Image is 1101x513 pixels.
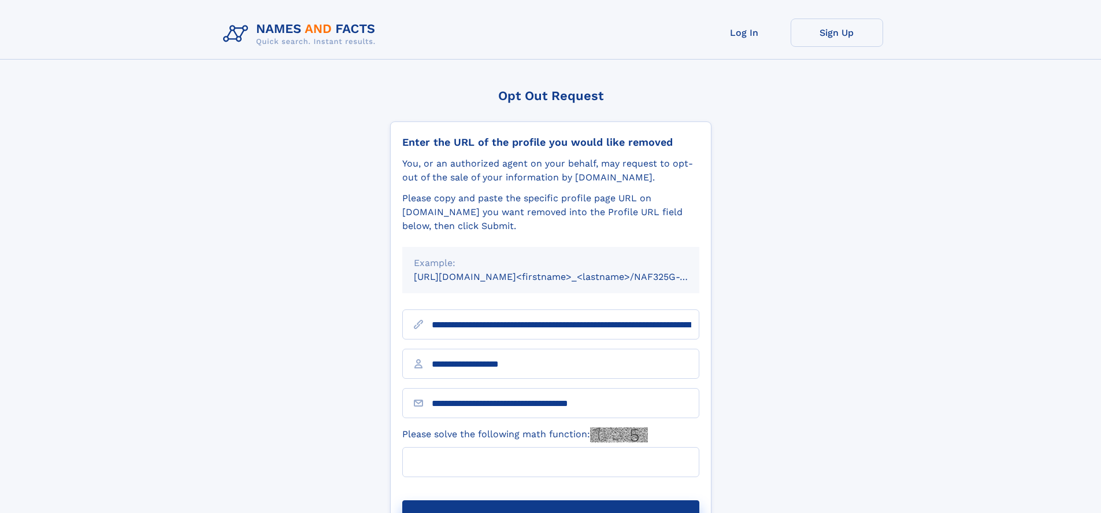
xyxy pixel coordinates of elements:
[402,427,648,442] label: Please solve the following math function:
[698,19,791,47] a: Log In
[402,136,699,149] div: Enter the URL of the profile you would like removed
[414,271,721,282] small: [URL][DOMAIN_NAME]<firstname>_<lastname>/NAF325G-xxxxxxxx
[390,88,711,103] div: Opt Out Request
[218,19,385,50] img: Logo Names and Facts
[402,191,699,233] div: Please copy and paste the specific profile page URL on [DOMAIN_NAME] you want removed into the Pr...
[402,157,699,184] div: You, or an authorized agent on your behalf, may request to opt-out of the sale of your informatio...
[414,256,688,270] div: Example:
[791,19,883,47] a: Sign Up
